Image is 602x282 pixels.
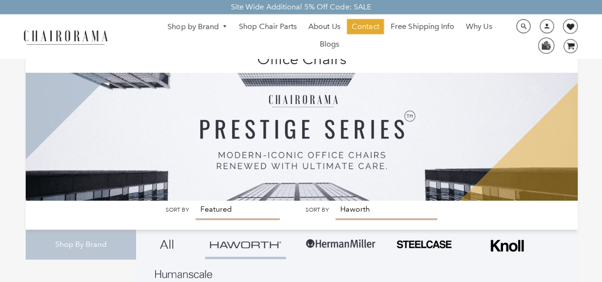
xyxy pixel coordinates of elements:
[305,230,376,258] img: Group-1.png
[26,230,136,260] div: Shop By Brand
[386,19,459,34] a: Free Shipping Info
[306,206,329,214] label: Sort by
[155,270,212,279] img: Layer_1_1.png
[234,19,302,34] a: Shop Chair Parts
[18,29,113,45] img: chairorama
[347,19,384,34] a: Contact
[466,22,492,32] span: Why Us
[352,22,379,32] span: Contact
[320,39,339,49] span: Blogs
[143,230,191,259] a: All
[391,22,454,32] span: Free Shipping Info
[154,19,506,54] nav: DesktopNavigation
[163,19,232,34] a: Shop by Brand
[395,239,453,250] img: PHOTO-2024-07-09-00-53-10-removebg-preview.png
[539,38,553,52] img: WhatsApp_Image_2024-07-12_at_16.23.01.webp
[26,48,578,201] img: Office Chairs
[308,22,340,32] span: About Us
[239,22,297,32] span: Shop Chair Parts
[488,233,526,258] img: Frame_4.png
[461,19,497,34] a: Why Us
[315,37,344,52] a: Blogs
[304,19,345,34] a: About Us
[166,206,189,214] label: Sort by
[210,241,281,248] img: Group_4be16a4b-c81a-4a6e-a540-764d0a8faf6e.png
